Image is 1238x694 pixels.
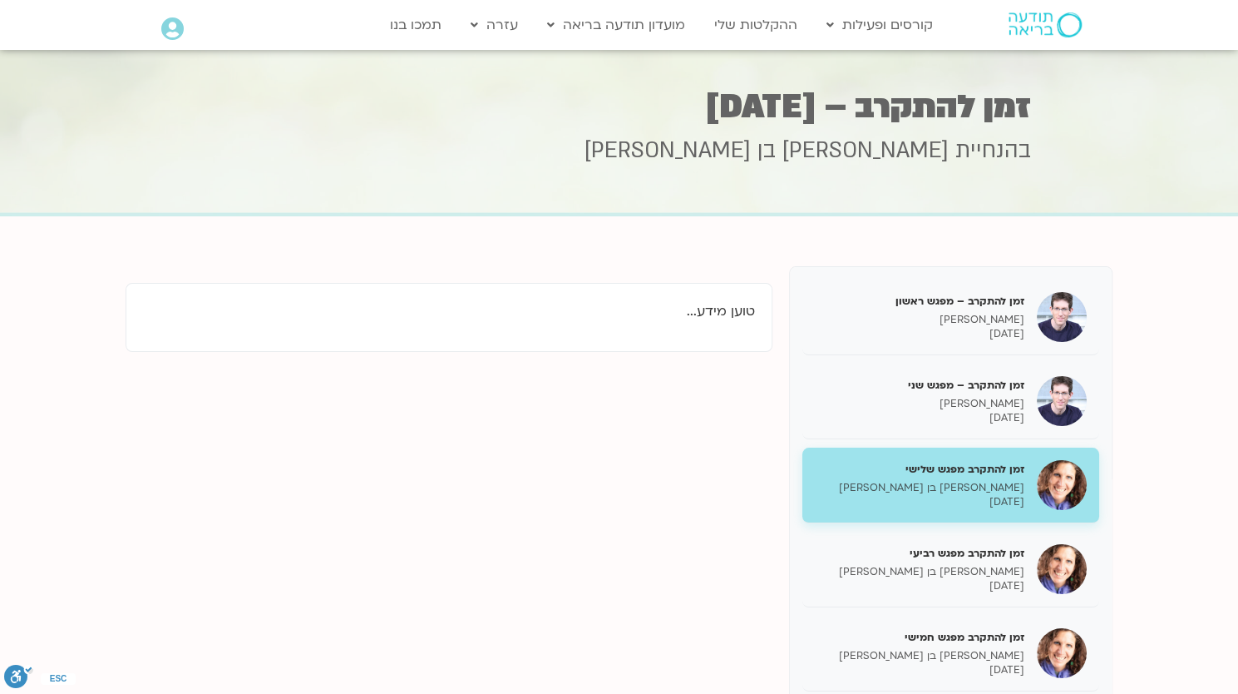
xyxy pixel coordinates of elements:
p: [PERSON_NAME] [815,397,1024,411]
a: עזרה [462,9,526,41]
span: בהנחיית [955,136,1031,166]
a: תמכו בנו [382,9,450,41]
img: זמן להתקרב – מפגש שני [1037,376,1087,426]
a: קורסים ופעילות [818,9,941,41]
a: ההקלטות שלי [706,9,806,41]
img: תודעה בריאה [1009,12,1082,37]
p: [PERSON_NAME] בן [PERSON_NAME] [815,481,1024,495]
p: טוען מידע... [143,300,755,323]
h5: זמן להתקרב – מפגש שני [815,378,1024,393]
h1: זמן להתקרב – [DATE] [208,91,1031,123]
p: [DATE] [815,411,1024,425]
img: זמן להתקרב מפגש חמישי [1037,628,1087,678]
img: זמן להתקרב – מפגש ראשון [1037,292,1087,342]
img: זמן להתקרב מפגש רביעי [1037,544,1087,594]
h5: זמן להתקרב מפגש שלישי [815,462,1024,477]
p: [DATE] [815,495,1024,509]
h5: זמן להתקרב – מפגש ראשון [815,294,1024,309]
p: [DATE] [815,579,1024,593]
span: [PERSON_NAME] בן [PERSON_NAME] [584,136,949,166]
h5: זמן להתקרב מפגש חמישי [815,630,1024,645]
p: [DATE] [815,327,1024,341]
p: [DATE] [815,663,1024,677]
p: [PERSON_NAME] בן [PERSON_NAME] [815,649,1024,663]
a: מועדון תודעה בריאה [539,9,693,41]
p: [PERSON_NAME] בן [PERSON_NAME] [815,565,1024,579]
p: [PERSON_NAME] [815,313,1024,327]
h5: זמן להתקרב מפגש רביעי [815,546,1024,561]
img: זמן להתקרב מפגש שלישי [1037,460,1087,510]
